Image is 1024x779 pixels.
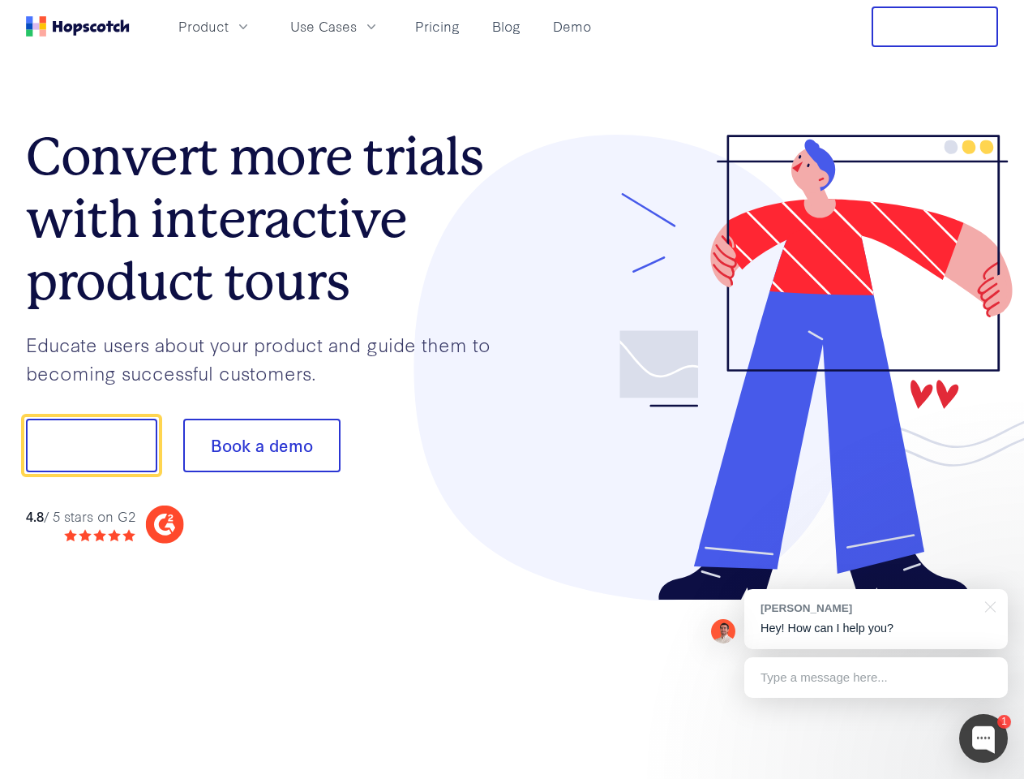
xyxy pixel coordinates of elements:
div: / 5 stars on G2 [26,506,135,527]
img: Mark Spera [711,619,735,643]
a: Demo [546,13,598,40]
div: [PERSON_NAME] [761,600,975,616]
span: Use Cases [290,16,357,37]
div: 1 [997,715,1011,729]
div: Type a message here... [744,657,1008,698]
p: Educate users about your product and guide them to becoming successful customers. [26,330,512,386]
button: Product [169,13,261,40]
h1: Convert more trials with interactive product tours [26,126,512,312]
span: Product [178,16,229,37]
button: Use Cases [281,13,389,40]
button: Show me! [26,419,157,472]
p: Hey! How can I help you? [761,620,992,637]
strong: 4.8 [26,506,44,525]
a: Blog [486,13,527,40]
button: Book a demo [183,419,341,472]
a: Pricing [409,13,466,40]
a: Home [26,16,130,37]
button: Free Trial [872,6,998,47]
